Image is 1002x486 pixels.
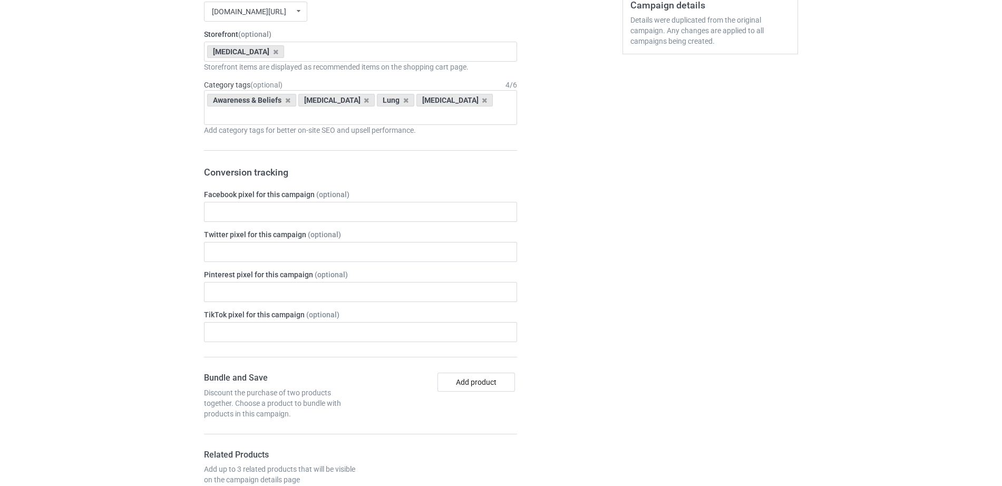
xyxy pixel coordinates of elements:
div: Add up to 3 related products that will be visible on the campaign details page [204,464,357,485]
button: Add product [437,373,515,392]
label: Storefront [204,29,517,40]
div: Lung [377,94,414,106]
div: Details were duplicated from the original campaign. Any changes are applied to all campaigns bein... [630,15,790,46]
span: (optional) [250,81,283,89]
label: Pinterest pixel for this campaign [204,269,517,280]
h3: Conversion tracking [204,166,517,178]
span: (optional) [315,270,348,279]
h4: Related Products [204,450,357,461]
div: Discount the purchase of two products together. Choose a product to bundle with products in this ... [204,387,357,419]
div: 4 / 6 [505,80,517,90]
div: Awareness & Beliefs [207,94,296,106]
div: [MEDICAL_DATA] [207,45,284,58]
label: TikTok pixel for this campaign [204,309,517,320]
span: (optional) [238,30,271,38]
span: (optional) [306,310,339,319]
label: Category tags [204,80,283,90]
label: Facebook pixel for this campaign [204,189,517,200]
span: (optional) [316,190,349,199]
div: [DOMAIN_NAME][URL] [212,8,286,15]
h4: Bundle and Save [204,373,357,384]
label: Twitter pixel for this campaign [204,229,517,240]
div: Storefront items are displayed as recommended items on the shopping cart page. [204,62,517,72]
span: (optional) [308,230,341,239]
div: [MEDICAL_DATA] [298,94,375,106]
div: Add category tags for better on-site SEO and upsell performance. [204,125,517,135]
div: [MEDICAL_DATA] [416,94,493,106]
